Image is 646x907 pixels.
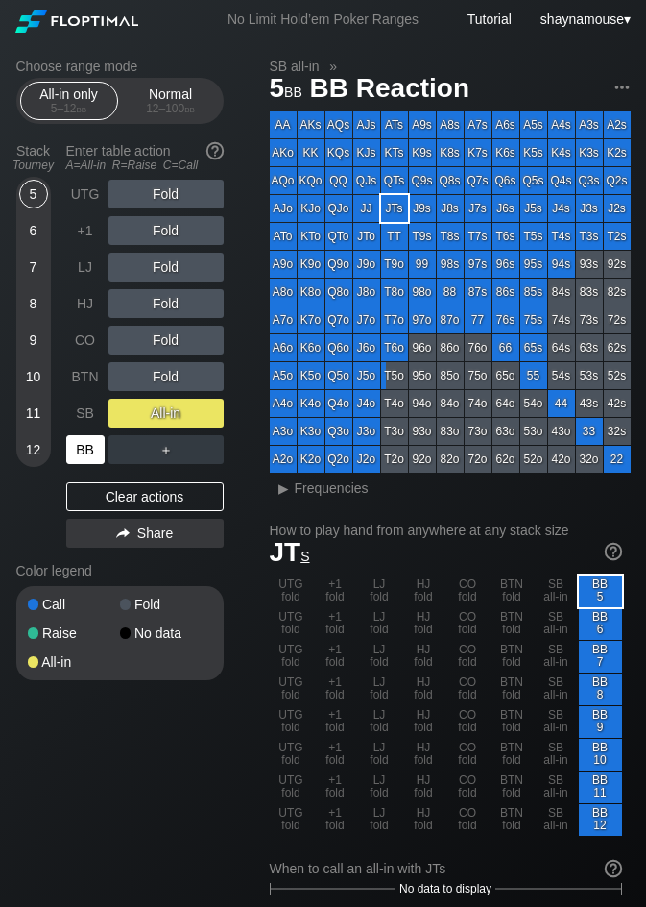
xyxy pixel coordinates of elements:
[325,223,352,250] div: QTo
[492,279,519,306] div: 86s
[446,739,490,771] div: CO fold
[490,804,534,836] div: BTN fold
[535,772,578,803] div: SB all-in
[19,253,48,282] div: 7
[409,362,436,389] div: 95o
[298,390,324,417] div: K4o
[446,641,490,673] div: CO fold
[611,77,633,98] img: ellipsis.fd386fe8.svg
[270,251,297,278] div: A9o
[270,334,297,361] div: A6o
[490,674,534,705] div: BTN fold
[120,598,212,611] div: Fold
[492,362,519,389] div: 65o
[548,362,575,389] div: 54s
[604,390,631,417] div: 42s
[402,772,445,803] div: HJ fold
[298,362,324,389] div: K5o
[409,446,436,473] div: 92o
[465,279,491,306] div: 87s
[492,167,519,194] div: Q6s
[520,390,547,417] div: 54o
[402,739,445,771] div: HJ fold
[358,739,401,771] div: LJ fold
[19,180,48,208] div: 5
[353,390,380,417] div: J4o
[548,418,575,445] div: 43o
[520,139,547,166] div: K5s
[465,446,491,473] div: 72o
[358,804,401,836] div: LJ fold
[19,435,48,464] div: 12
[437,223,464,250] div: T8s
[120,626,212,640] div: No data
[353,306,380,333] div: J7o
[29,102,109,115] div: 5 – 12
[19,399,48,428] div: 11
[381,362,408,389] div: T5o
[535,706,578,738] div: SB all-in
[576,279,603,306] div: 83s
[492,306,519,333] div: 76s
[520,334,547,361] div: 65s
[199,12,447,32] div: No Limit Hold’em Poker Ranges
[579,706,622,738] div: BB 9
[603,858,624,879] img: help.32db89a4.svg
[131,102,211,115] div: 12 – 100
[381,279,408,306] div: T8o
[353,223,380,250] div: JTo
[298,139,324,166] div: KK
[204,140,226,161] img: help.32db89a4.svg
[603,541,624,562] img: help.32db89a4.svg
[28,598,120,611] div: Call
[604,195,631,222] div: J2s
[535,804,578,836] div: SB all-in
[325,362,352,389] div: Q5o
[409,334,436,361] div: 96o
[270,306,297,333] div: A7o
[108,180,224,208] div: Fold
[548,139,575,166] div: K4s
[270,279,297,306] div: A8o
[465,418,491,445] div: 73o
[381,223,408,250] div: TT
[409,167,436,194] div: Q9s
[66,253,105,282] div: LJ
[402,641,445,673] div: HJ fold
[409,223,436,250] div: T9s
[358,674,401,705] div: LJ fold
[270,362,297,389] div: A5o
[300,544,309,565] span: s
[270,804,313,836] div: UTG fold
[320,59,347,74] span: »
[467,12,512,27] a: Tutorial
[465,111,491,138] div: A7s
[437,251,464,278] div: 98s
[409,251,436,278] div: 99
[576,446,603,473] div: 32o
[298,418,324,445] div: K3o
[492,251,519,278] div: 96s
[270,608,313,640] div: UTG fold
[270,576,313,607] div: UTG fold
[576,334,603,361] div: 63s
[576,390,603,417] div: 43s
[19,289,48,318] div: 8
[492,418,519,445] div: 63o
[19,216,48,245] div: 6
[446,608,490,640] div: CO fold
[409,306,436,333] div: 97o
[465,362,491,389] div: 75o
[548,223,575,250] div: T4s
[108,326,224,355] div: Fold
[579,674,622,705] div: BB 8
[548,390,575,417] div: 44
[548,279,575,306] div: 84s
[358,608,401,640] div: LJ fold
[66,482,224,511] div: Clear actions
[314,674,357,705] div: +1 fold
[492,111,519,138] div: A6s
[270,223,297,250] div: ATo
[298,111,324,138] div: AKs
[325,279,352,306] div: Q8o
